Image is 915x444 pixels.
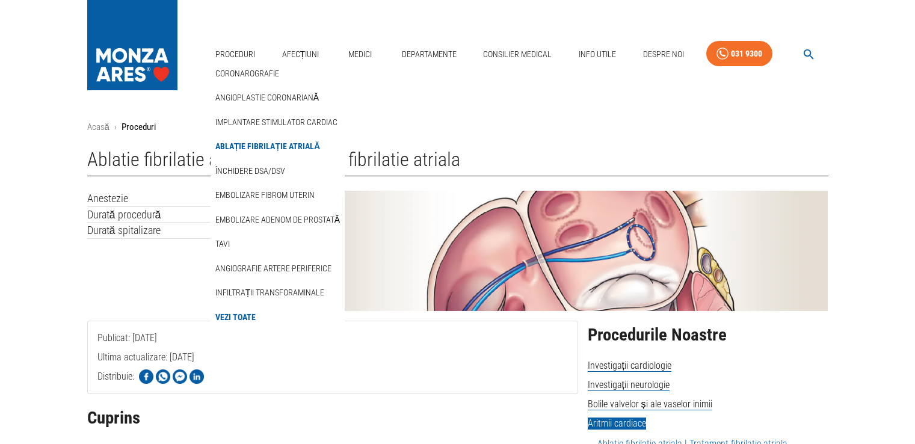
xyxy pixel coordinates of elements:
[97,332,157,392] span: Publicat: [DATE]
[189,369,204,384] img: Share on LinkedIn
[213,113,340,132] a: Implantare stimulator cardiac
[213,64,282,84] a: Coronarografie
[211,85,345,110] div: Angioplastie coronariană
[211,159,345,183] div: Închidere DSA/DSV
[638,42,689,67] a: Despre Noi
[114,120,117,134] li: ›
[337,191,828,311] img: Ablatie fibrilatie atriala | Tratament fibrilatie atriala | ARES
[213,307,258,327] a: Vezi Toate
[213,161,288,181] a: Închidere DSA/DSV
[173,369,187,384] img: Share on Facebook Messenger
[213,88,321,108] a: Angioplastie coronariană
[156,369,170,384] img: Share on WhatsApp
[588,325,828,345] h2: Procedurile Noastre
[211,61,345,330] nav: secondary mailbox folders
[87,223,214,239] td: Durată spitalizare
[588,379,670,391] span: Investigații neurologie
[706,41,772,67] a: 031 9300
[87,191,214,206] td: Anestezie
[211,305,345,330] div: Vezi Toate
[87,122,109,132] a: Acasă
[211,232,345,256] div: TAVI
[211,61,345,86] div: Coronarografie
[731,46,762,61] div: 031 9300
[588,418,646,430] span: Aritmii cardiace
[211,42,260,67] a: Proceduri
[211,134,345,159] div: Ablație fibrilație atrială
[277,42,324,67] a: Afecțiuni
[588,360,671,372] span: Investigații cardiologie
[213,259,334,279] a: Angiografie artere periferice
[211,280,345,305] div: Infiltrații transforaminale
[97,351,194,411] span: Ultima actualizare: [DATE]
[97,369,134,384] p: Distribuie:
[211,183,345,208] div: Embolizare fibrom uterin
[87,206,214,223] td: Durată procedură
[211,110,345,135] div: Implantare stimulator cardiac
[213,210,342,230] a: Embolizare adenom de prostată
[588,398,712,410] span: Bolile valvelor și ale vaselor inimii
[397,42,461,67] a: Departamente
[87,149,828,176] h1: Ablatie fibrilatie atriala | Tratament fibrilatie atriala
[213,234,232,254] a: TAVI
[213,283,327,303] a: Infiltrații transforaminale
[213,185,317,205] a: Embolizare fibrom uterin
[478,42,556,67] a: Consilier Medical
[87,409,578,428] h2: Cuprins
[211,208,345,232] div: Embolizare adenom de prostată
[122,120,156,134] p: Proceduri
[139,369,153,384] img: Share on Facebook
[213,137,322,156] a: Ablație fibrilație atrială
[211,256,345,281] div: Angiografie artere periferice
[574,42,621,67] a: Info Utile
[87,120,828,134] nav: breadcrumb
[341,42,380,67] a: Medici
